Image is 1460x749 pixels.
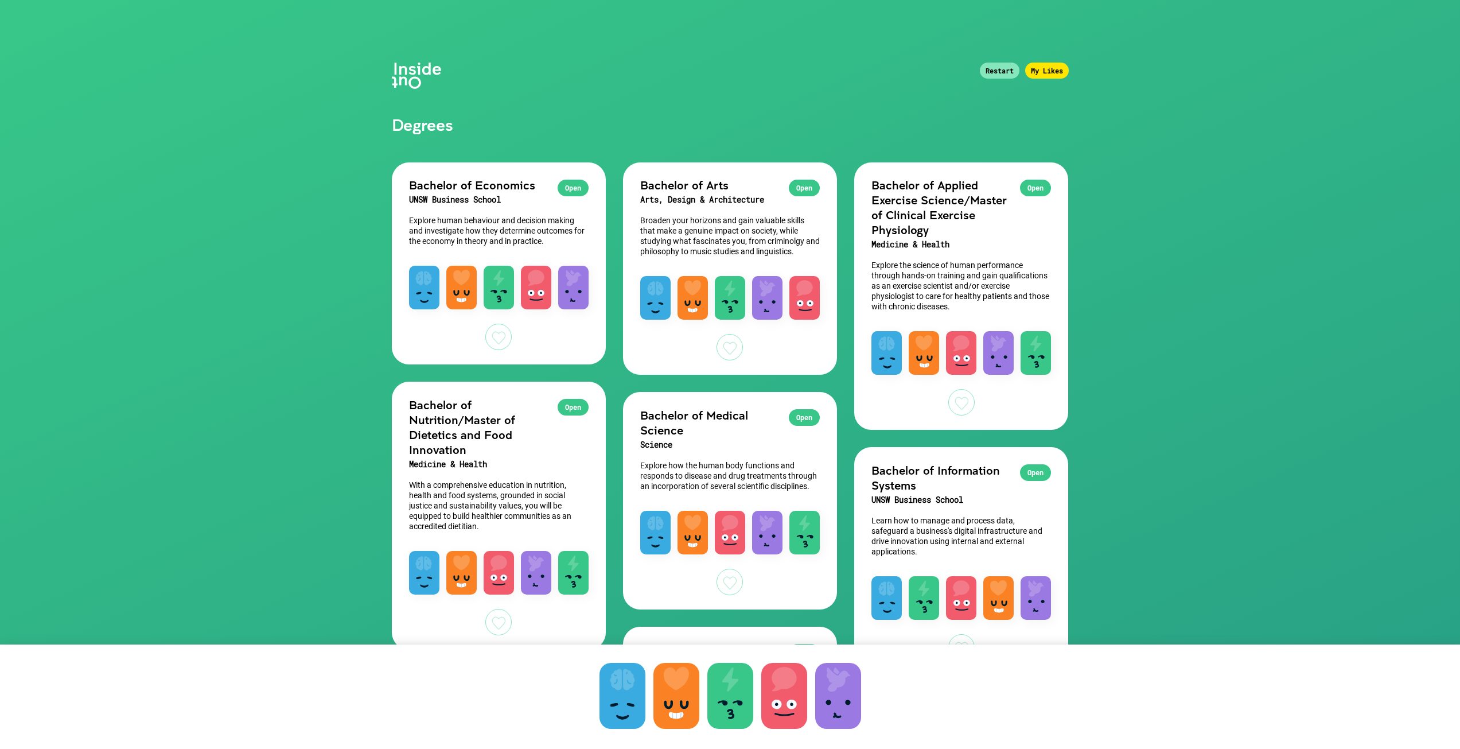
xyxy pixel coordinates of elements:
div: Open [789,409,820,426]
div: Open [558,180,589,196]
div: Open [558,399,589,416]
h2: Bachelor of Arts [640,177,820,192]
div: Open [1020,464,1051,481]
h2: Bachelor of Actuarial Studies [640,642,820,672]
p: Explore how the human body functions and responds to disease and drug treatments through an incor... [640,460,820,491]
h2: Bachelor of Information Systems [871,463,1051,492]
a: My Likes [1025,65,1086,76]
h3: UNSW Business School [871,492,1051,507]
div: Open [1020,180,1051,196]
h3: UNSW Business School [409,192,589,207]
p: Learn how to manage and process data, safeguard a business's digital infrastructure and drive inn... [871,515,1051,557]
p: Explore the science of human performance through hands-on training and gain qualifications as an ... [871,260,1051,312]
a: OpenBachelor of EconomicsUNSW Business SchoolExplore human behaviour and decision making and inve... [392,162,606,365]
a: OpenBachelor of Medical ScienceScienceExplore how the human body functions and responds to diseas... [623,392,837,610]
p: Explore human behaviour and decision making and investigate how they determine outcomes for the e... [409,215,589,246]
h3: Medicine & Health [871,237,1051,252]
h2: Bachelor of Medical Science [640,408,820,437]
div: Open [789,180,820,196]
div: My Likes [1025,63,1069,79]
h2: Bachelor of Economics [409,177,589,192]
h3: Arts, Design & Architecture [640,192,820,207]
div: Open [789,644,820,661]
p: Broaden your horizons and gain valuable skills that make a genuine impact on society, while study... [640,215,820,257]
h2: Bachelor of Applied Exercise Science/Master of Clinical Exercise Physiology [871,177,1051,237]
a: OpenBachelor of Nutrition/Master of Dietetics and Food InnovationMedicine & HealthWith a comprehe... [392,382,606,650]
a: OpenBachelor of Applied Exercise Science/Master of Clinical Exercise PhysiologyMedicine & HealthE... [854,162,1068,430]
h3: Medicine & Health [409,457,589,472]
a: OpenBachelor of Information SystemsUNSW Business SchoolLearn how to manage and process data, safe... [854,447,1068,675]
a: OpenBachelor of ArtsArts, Design & ArchitectureBroaden your horizons and gain valuable skills tha... [623,162,837,375]
p: With a comprehensive education in nutrition, health and food systems, grounded in social justice ... [409,480,589,531]
h3: Science [640,437,820,452]
h2: Bachelor of Nutrition/Master of Dietetics and Food Innovation [409,397,589,457]
div: Restart [980,63,1019,79]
